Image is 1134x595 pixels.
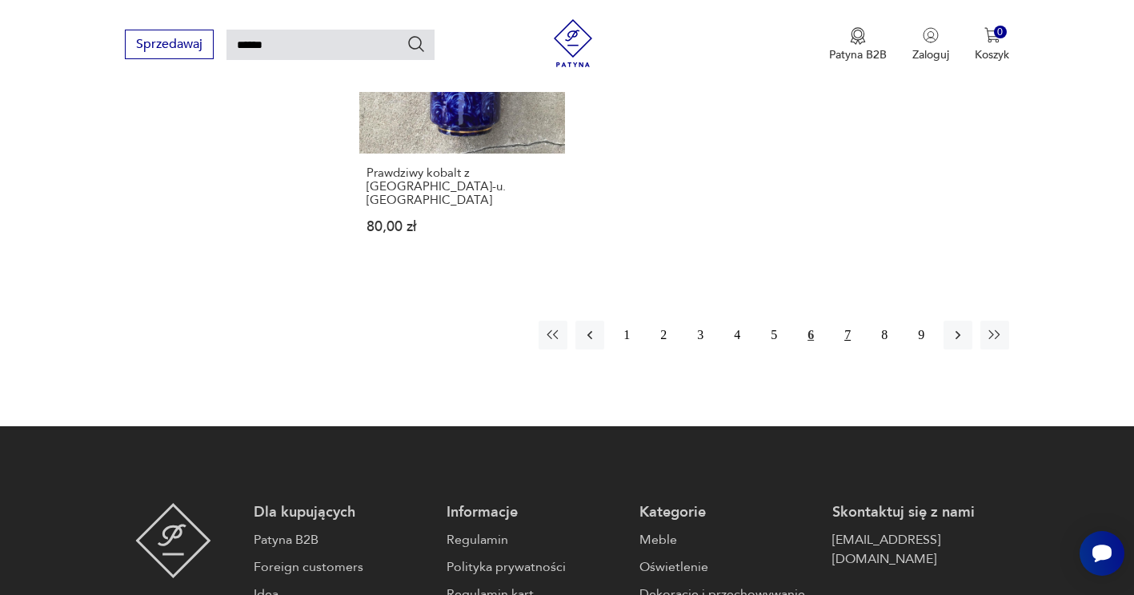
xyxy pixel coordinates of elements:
[125,30,214,59] button: Sprzedawaj
[447,530,623,549] a: Regulamin
[254,503,431,522] p: Dla kupujących
[254,530,431,549] a: Patyna B2B
[1080,531,1124,576] iframe: Smartsupp widget button
[850,27,866,45] img: Ikona medalu
[907,321,936,349] button: 9
[125,40,214,51] a: Sprzedawaj
[447,557,623,577] a: Polityka prywatności
[639,530,816,549] a: Meble
[649,321,678,349] button: 2
[639,503,816,522] p: Kategorie
[975,27,1009,62] button: 0Koszyk
[759,321,788,349] button: 5
[912,27,949,62] button: Zaloguj
[447,503,623,522] p: Informacje
[612,321,641,349] button: 1
[984,27,1000,43] img: Ikona koszyka
[549,19,597,67] img: Patyna - sklep z meblami i dekoracjami vintage
[829,27,887,62] a: Ikona medaluPatyna B2B
[367,220,558,234] p: 80,00 zł
[254,557,431,577] a: Foreign customers
[686,321,715,349] button: 3
[829,47,887,62] p: Patyna B2B
[832,530,1009,569] a: [EMAIL_ADDRESS][DOMAIN_NAME]
[912,47,949,62] p: Zaloguj
[829,27,887,62] button: Patyna B2B
[135,503,211,578] img: Patyna - sklep z meblami i dekoracjami vintage
[407,34,426,54] button: Szukaj
[832,503,1009,522] p: Skontaktuj się z nami
[994,26,1008,39] div: 0
[833,321,862,349] button: 7
[796,321,825,349] button: 6
[923,27,939,43] img: Ikonka użytkownika
[870,321,899,349] button: 8
[975,47,1009,62] p: Koszyk
[639,557,816,577] a: Oświetlenie
[367,166,558,207] h3: Prawdziwy kobalt z [GEOGRAPHIC_DATA]-u. [GEOGRAPHIC_DATA]
[723,321,751,349] button: 4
